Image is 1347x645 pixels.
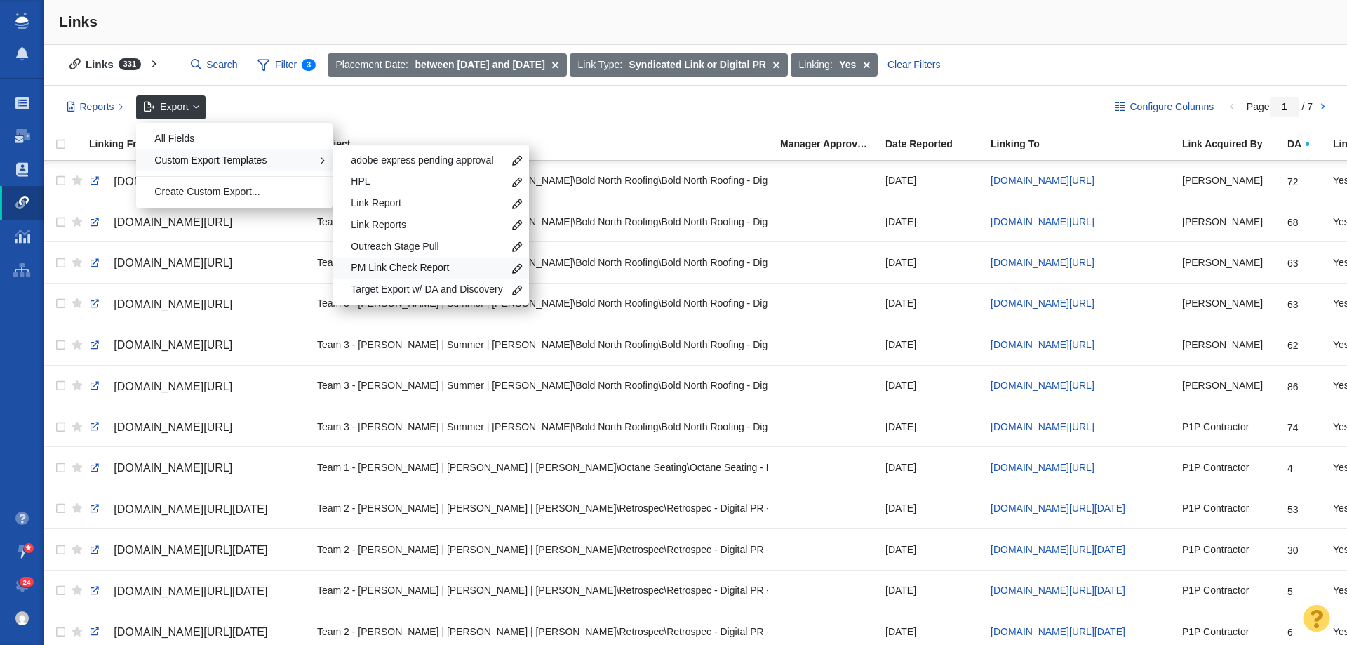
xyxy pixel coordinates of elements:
[89,538,304,562] a: [DOMAIN_NAME][URL][DATE]
[317,411,768,441] div: Team 3 - [PERSON_NAME] | Summer | [PERSON_NAME]\Bold North Roofing\Bold North Roofing - Digital P...
[780,139,884,149] div: Manager Approved Link?
[89,293,304,317] a: [DOMAIN_NAME][URL]
[1247,101,1313,112] span: Page / 7
[1182,584,1249,597] span: P1P Contractor
[415,58,544,72] strong: between [DATE] and [DATE]
[114,503,267,515] span: [DOMAIN_NAME][URL][DATE]
[991,544,1125,555] a: [DOMAIN_NAME][URL][DATE]
[114,257,232,269] span: [DOMAIN_NAME][URL]
[317,534,768,564] div: Team 2 - [PERSON_NAME] | [PERSON_NAME] | [PERSON_NAME]\Retrospec\Retrospec - Digital PR - [DATE] ...
[885,139,989,151] a: Date Reported
[317,576,768,606] div: Team 2 - [PERSON_NAME] | [PERSON_NAME] | [PERSON_NAME]\Retrospec\Retrospec - Digital PR - [DATE] ...
[1176,365,1281,406] td: Kyle Ochsner
[991,257,1094,268] a: [DOMAIN_NAME][URL]
[799,58,833,72] span: Linking:
[991,139,1181,151] a: Linking To
[15,611,29,625] img: c9363fb76f5993e53bff3b340d5c230a
[15,13,28,29] img: buzzstream_logo_iconsimple.png
[885,493,978,524] div: [DATE]
[991,139,1181,149] div: Linking To
[885,452,978,482] div: [DATE]
[114,216,232,228] span: [DOMAIN_NAME][URL]
[80,100,114,114] span: Reports
[1182,139,1286,149] div: Link Acquired By
[1107,95,1222,119] button: Configure Columns
[879,53,948,77] div: Clear Filters
[336,58,409,72] span: Placement Date:
[991,462,1094,473] a: [DOMAIN_NAME][URL]
[991,339,1094,350] a: [DOMAIN_NAME][URL]
[1176,570,1281,611] td: P1P Contractor
[114,421,232,433] span: [DOMAIN_NAME][URL]
[1287,534,1299,557] div: 30
[991,216,1094,227] a: [DOMAIN_NAME][URL]
[1287,206,1299,229] div: 68
[1182,215,1263,228] span: [PERSON_NAME]
[991,175,1094,186] span: [DOMAIN_NAME][URL]
[885,206,978,237] div: [DATE]
[1130,100,1214,114] span: Configure Columns
[1176,447,1281,488] td: P1P Contractor
[20,577,34,587] span: 24
[1182,543,1249,556] span: P1P Contractor
[114,626,267,638] span: [DOMAIN_NAME][URL][DATE]
[89,251,304,275] a: [DOMAIN_NAME][URL]
[780,139,884,151] a: Manager Approved Link?
[89,139,316,151] a: Linking From
[351,154,503,168] span: adobe express pending approval
[317,452,768,482] div: Team 1 - [PERSON_NAME] | [PERSON_NAME] | [PERSON_NAME]\Octane Seating\Octane Seating - Digital PR...
[885,166,978,196] div: [DATE]
[991,380,1094,391] a: [DOMAIN_NAME][URL]
[136,95,206,119] button: Export
[114,462,232,474] span: [DOMAIN_NAME][URL]
[1287,329,1299,352] div: 62
[1176,529,1281,570] td: P1P Contractor
[885,288,978,319] div: [DATE]
[89,139,316,149] div: Linking From
[991,298,1094,309] a: [DOMAIN_NAME][URL]
[160,100,188,114] span: Export
[351,240,503,254] span: Outreach Stage Pull
[1287,371,1299,393] div: 86
[1182,461,1249,474] span: P1P Contractor
[185,53,244,77] input: Search
[317,139,779,149] div: Project
[1182,420,1249,433] span: P1P Contractor
[114,175,232,187] span: [DOMAIN_NAME][URL]
[89,620,304,644] a: [DOMAIN_NAME][URL][DATE]
[1176,324,1281,365] td: Kyle Ochsner
[136,182,333,204] div: Create Custom Export...
[1182,338,1263,351] span: [PERSON_NAME]
[1182,625,1249,638] span: P1P Contractor
[114,339,232,351] span: [DOMAIN_NAME][URL]
[114,544,267,556] span: [DOMAIN_NAME][URL][DATE]
[1287,616,1293,639] div: 6
[136,149,333,171] div: Custom Export Templates
[991,585,1125,596] a: [DOMAIN_NAME][URL][DATE]
[302,59,316,71] span: 3
[351,261,503,275] span: PM Link Check Report
[991,421,1094,432] a: [DOMAIN_NAME][URL]
[1287,247,1299,270] div: 63
[351,283,503,297] span: Target Export w/ DA and Discovery
[1176,201,1281,242] td: Kyle Ochsner
[89,170,304,194] a: [DOMAIN_NAME][URL]
[991,626,1125,637] a: [DOMAIN_NAME][URL][DATE]
[885,576,978,606] div: [DATE]
[89,580,304,604] a: [DOMAIN_NAME][URL][DATE]
[1287,452,1293,474] div: 4
[991,503,1125,514] a: [DOMAIN_NAME][URL][DATE]
[578,58,623,72] span: Link Type:
[317,371,768,401] div: Team 3 - [PERSON_NAME] | Summer | [PERSON_NAME]\Bold North Roofing\Bold North Roofing - Digital P...
[1176,283,1281,324] td: Kyle Ochsner
[1287,139,1301,149] span: DA
[136,128,333,149] div: All Fields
